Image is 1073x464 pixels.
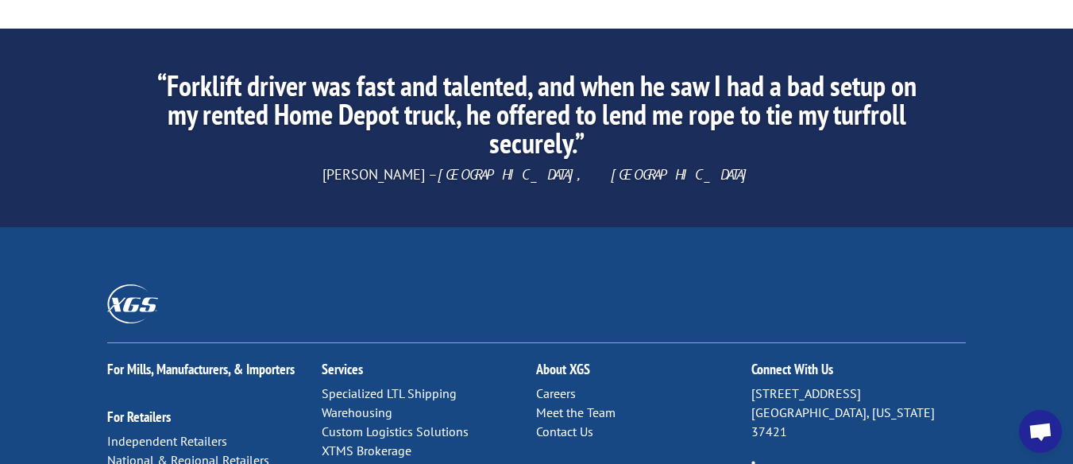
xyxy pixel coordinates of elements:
a: Specialized LTL Shipping [322,385,457,401]
span: [PERSON_NAME] – [322,165,751,184]
a: For Mills, Manufacturers, & Importers [107,360,295,378]
div: Open chat [1019,410,1062,453]
a: Independent Retailers [107,433,227,449]
a: Contact Us [536,423,593,439]
a: Meet the Team [536,404,616,420]
a: Custom Logistics Solutions [322,423,469,439]
a: For Retailers [107,408,171,426]
a: Services [322,360,363,378]
h2: Connect With Us [751,362,966,385]
a: About XGS [536,360,590,378]
em: [GEOGRAPHIC_DATA], [GEOGRAPHIC_DATA] [438,165,751,184]
a: Warehousing [322,404,392,420]
img: XGS_Logos_ALL_2024_All_White [107,284,158,323]
p: [STREET_ADDRESS] [GEOGRAPHIC_DATA], [US_STATE] 37421 [751,385,966,441]
h2: “Forklift driver was fast and talented, and when he saw I had a bad setup on my rented Home Depot... [140,72,933,165]
a: XTMS Brokerage [322,443,411,458]
a: Careers [536,385,576,401]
